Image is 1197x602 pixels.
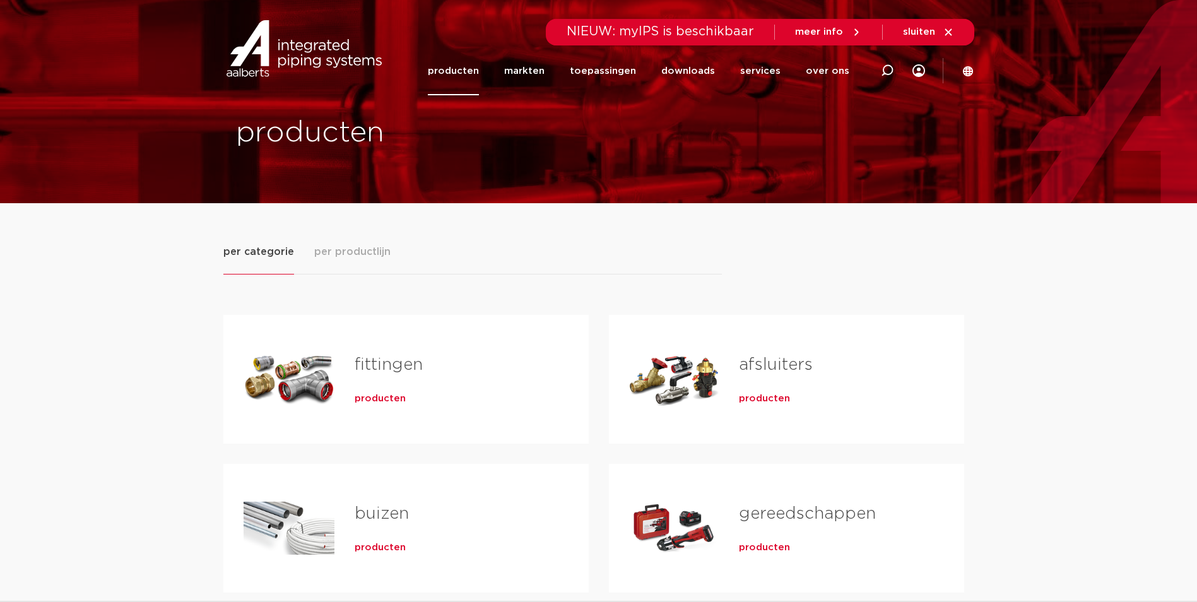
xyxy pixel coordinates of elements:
a: gereedschappen [739,505,876,522]
a: services [740,47,781,95]
a: sluiten [903,27,954,38]
span: per categorie [223,244,294,259]
a: markten [504,47,545,95]
a: producten [739,541,790,554]
a: buizen [355,505,409,522]
a: producten [428,47,479,95]
a: over ons [806,47,849,95]
span: meer info [795,27,843,37]
a: producten [739,392,790,405]
a: downloads [661,47,715,95]
a: producten [355,541,406,554]
a: fittingen [355,357,423,373]
span: sluiten [903,27,935,37]
nav: Menu [428,47,849,95]
span: per productlijn [314,244,391,259]
a: meer info [795,27,862,38]
a: toepassingen [570,47,636,95]
a: producten [355,392,406,405]
a: afsluiters [739,357,813,373]
h1: producten [236,113,593,153]
span: NIEUW: myIPS is beschikbaar [567,25,754,38]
